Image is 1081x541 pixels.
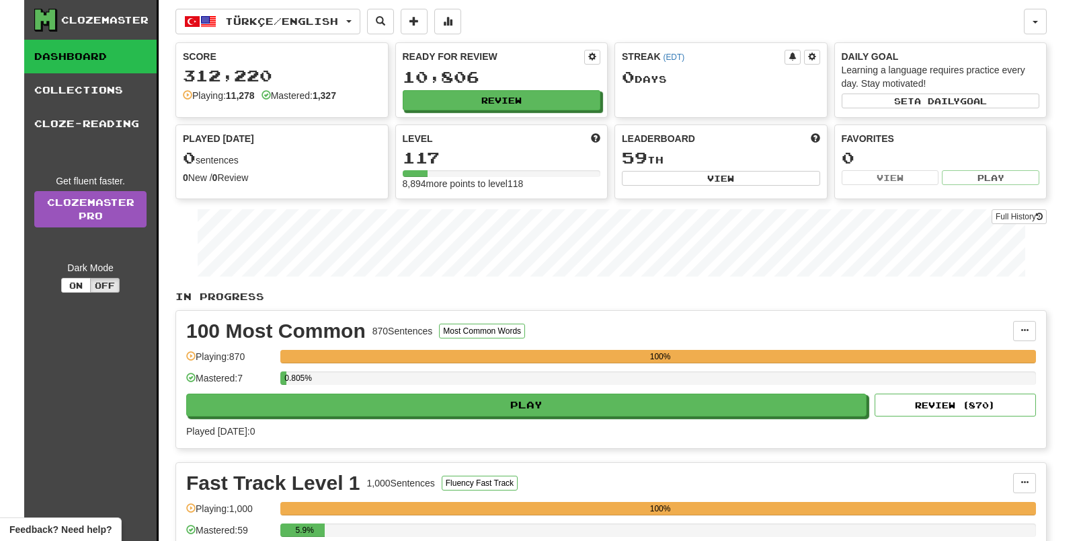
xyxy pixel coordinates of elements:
[622,148,647,167] span: 59
[212,172,218,183] strong: 0
[34,191,147,227] a: ClozemasterPro
[842,170,939,185] button: View
[24,73,157,107] a: Collections
[591,132,600,145] span: Score more points to level up
[34,174,147,188] div: Get fluent faster.
[372,324,433,338] div: 870 Sentences
[434,9,461,34] button: More stats
[942,170,1039,185] button: Play
[403,177,601,190] div: 8,894 more points to level 118
[842,132,1040,145] div: Favorites
[313,90,336,101] strong: 1,327
[403,90,601,110] button: Review
[183,171,381,184] div: New / Review
[175,290,1047,303] p: In Progress
[186,371,274,394] div: Mastered: 7
[24,107,157,141] a: Cloze-Reading
[622,50,785,63] div: Streak
[403,132,433,145] span: Level
[622,69,820,86] div: Day s
[284,371,286,385] div: 0.805%
[61,278,91,293] button: On
[811,132,820,145] span: This week in points, UTC
[183,89,255,102] div: Playing:
[61,13,149,27] div: Clozemaster
[842,50,1040,63] div: Daily Goal
[9,523,112,536] span: Open feedback widget
[401,9,428,34] button: Add sentence to collection
[622,132,695,145] span: Leaderboard
[439,324,525,338] button: Most Common Words
[284,350,1036,363] div: 100%
[842,63,1040,90] div: Learning a language requires practice every day. Stay motivated!
[875,394,1036,417] button: Review (870)
[183,172,188,183] strong: 0
[622,67,635,86] span: 0
[186,502,274,524] div: Playing: 1,000
[186,426,255,437] span: Played [DATE]: 0
[622,149,820,167] div: th
[183,149,381,167] div: sentences
[262,89,336,102] div: Mastered:
[186,321,366,341] div: 100 Most Common
[842,149,1040,166] div: 0
[442,476,518,491] button: Fluency Fast Track
[34,261,147,275] div: Dark Mode
[226,90,255,101] strong: 11,278
[183,148,196,167] span: 0
[842,94,1040,108] button: Seta dailygoal
[914,96,960,106] span: a daily
[403,50,585,63] div: Ready for Review
[367,9,394,34] button: Search sentences
[367,476,435,490] div: 1,000 Sentences
[284,502,1036,515] div: 100%
[90,278,120,293] button: Off
[24,40,157,73] a: Dashboard
[183,50,381,63] div: Score
[403,69,601,85] div: 10,806
[284,524,325,537] div: 5.9%
[225,15,338,27] span: Türkçe / English
[186,394,867,417] button: Play
[175,9,360,34] button: Türkçe/English
[403,149,601,166] div: 117
[992,209,1047,224] button: Full History
[183,67,381,84] div: 312,220
[622,171,820,186] button: View
[186,350,274,372] div: Playing: 870
[183,132,254,145] span: Played [DATE]
[663,52,684,62] a: (EDT)
[186,473,360,493] div: Fast Track Level 1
